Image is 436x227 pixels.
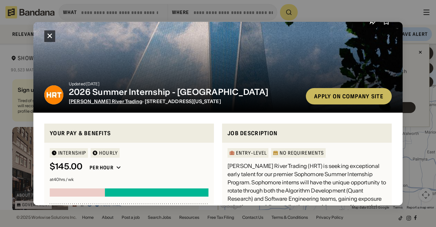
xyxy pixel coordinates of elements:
div: Entry-Level [236,151,267,155]
div: · [STREET_ADDRESS][US_STATE] [69,98,300,104]
div: 2026 Summer Internship - [GEOGRAPHIC_DATA] [69,87,300,97]
span: [PERSON_NAME] River Trading [69,98,142,104]
div: Internship [58,151,86,155]
img: Hudson River Trading logo [44,85,63,104]
div: Apply on company site [314,93,384,99]
div: $ 145.00 [50,162,83,172]
div: Job Description [228,129,386,137]
div: No Requirements [280,151,324,155]
div: at 40 hrs / wk [50,178,208,182]
div: HOURLY [99,151,118,155]
div: Updated [DATE] [69,82,300,86]
div: Per hour [90,165,113,171]
div: Your pay & benefits [50,129,208,137]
